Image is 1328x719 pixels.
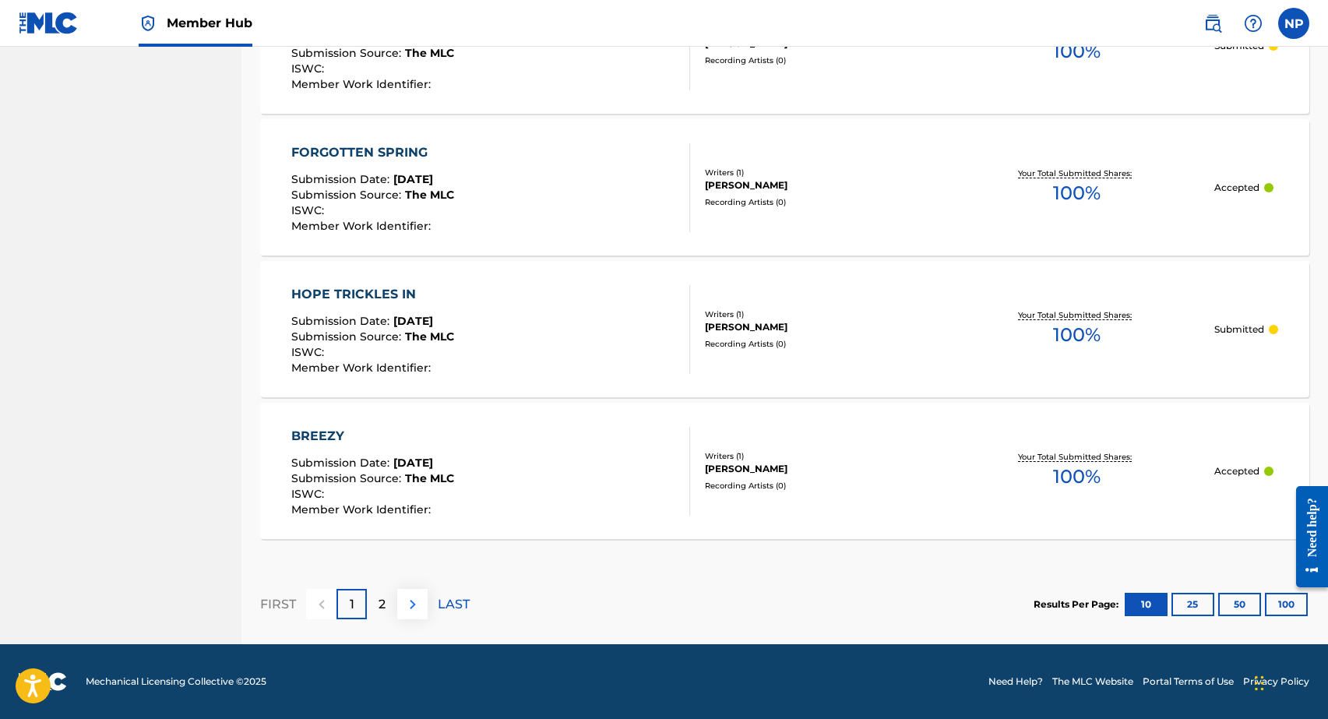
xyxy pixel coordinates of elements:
a: Portal Terms of Use [1143,675,1234,689]
span: Member Work Identifier : [291,502,435,516]
span: [DATE] [393,314,433,328]
a: Need Help? [988,675,1043,689]
div: BREEZY [291,427,454,446]
div: Writers ( 1 ) [705,450,939,462]
a: Public Search [1197,8,1228,39]
span: 100 % [1053,37,1101,65]
img: search [1203,14,1222,33]
span: The MLC [405,188,454,202]
span: Submission Source : [291,46,405,60]
span: 100 % [1053,179,1101,207]
div: Drag [1255,660,1264,707]
span: The MLC [405,330,454,344]
button: 25 [1171,593,1214,616]
div: Recording Artists ( 0 ) [705,338,939,350]
div: Recording Artists ( 0 ) [705,480,939,492]
div: User Menu [1278,8,1309,39]
span: 100 % [1053,321,1101,349]
span: Member Work Identifier : [291,361,435,375]
div: [PERSON_NAME] [705,462,939,476]
p: LAST [438,595,470,614]
img: Top Rightsholder [139,14,157,33]
p: 1 [350,595,354,614]
button: 100 [1265,593,1308,616]
p: Your Total Submitted Shares: [1018,451,1136,463]
div: HOPE TRICKLES IN [291,285,454,304]
div: [PERSON_NAME] [705,320,939,334]
span: ISWC : [291,203,328,217]
span: Submission Date : [291,456,393,470]
button: 10 [1125,593,1168,616]
span: ISWC : [291,62,328,76]
a: FORGOTTEN SPRINGSubmission Date:[DATE]Submission Source:The MLCISWC:Member Work Identifier:Writer... [260,119,1309,256]
a: BREEZYSubmission Date:[DATE]Submission Source:The MLCISWC:Member Work Identifier:Writers (1)[PERS... [260,403,1309,539]
span: Submission Source : [291,471,405,485]
span: Submission Date : [291,172,393,186]
span: Submission Date : [291,314,393,328]
div: Recording Artists ( 0 ) [705,55,939,66]
p: Your Total Submitted Shares: [1018,167,1136,179]
p: Results Per Page: [1034,597,1122,612]
div: Writers ( 1 ) [705,167,939,178]
span: The MLC [405,46,454,60]
span: [DATE] [393,172,433,186]
span: 100 % [1053,463,1101,491]
iframe: Chat Widget [1250,644,1328,719]
a: HOPE TRICKLES INSubmission Date:[DATE]Submission Source:The MLCISWC:Member Work Identifier:Writer... [260,261,1309,397]
a: Privacy Policy [1243,675,1309,689]
span: Member Work Identifier : [291,219,435,233]
span: [DATE] [393,456,433,470]
img: logo [19,672,67,691]
p: Accepted [1214,464,1259,478]
span: Submission Source : [291,188,405,202]
div: Recording Artists ( 0 ) [705,196,939,208]
span: Member Work Identifier : [291,77,435,91]
p: 2 [379,595,386,614]
div: FORGOTTEN SPRING [291,143,454,162]
div: [PERSON_NAME] [705,178,939,192]
p: FIRST [260,595,296,614]
button: 50 [1218,593,1261,616]
span: Mechanical Licensing Collective © 2025 [86,675,266,689]
p: Your Total Submitted Shares: [1018,309,1136,321]
p: Submitted [1214,322,1264,337]
iframe: Resource Center [1284,474,1328,600]
img: MLC Logo [19,12,79,34]
a: The MLC Website [1052,675,1133,689]
span: ISWC : [291,345,328,359]
div: Help [1238,8,1269,39]
span: Submission Source : [291,330,405,344]
img: help [1244,14,1263,33]
span: The MLC [405,471,454,485]
div: Writers ( 1 ) [705,308,939,320]
span: ISWC : [291,487,328,501]
p: Accepted [1214,181,1259,195]
img: right [403,595,422,614]
span: Member Hub [167,14,252,32]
